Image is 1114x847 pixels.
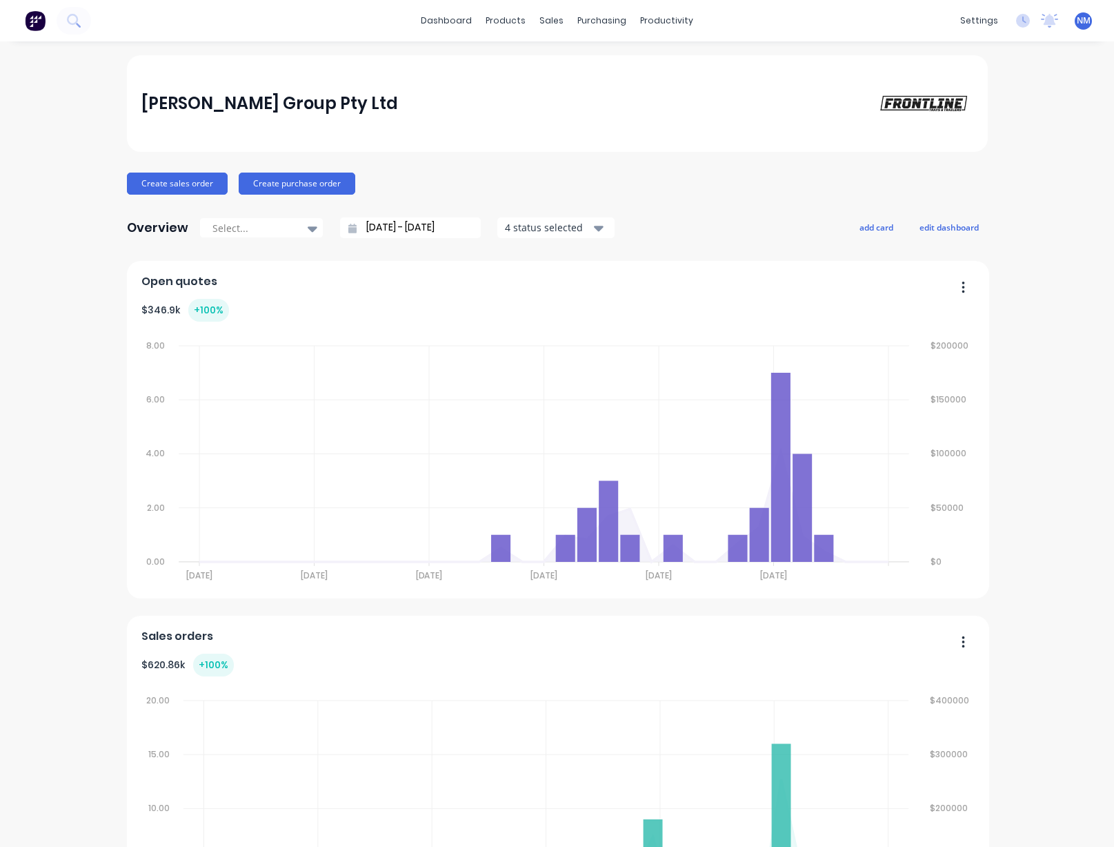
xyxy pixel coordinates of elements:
[931,393,967,405] tspan: $150000
[141,654,234,676] div: $ 620.86k
[633,10,700,31] div: productivity
[146,447,165,459] tspan: 4.00
[188,299,229,322] div: + 100 %
[931,502,964,514] tspan: $50000
[147,502,165,514] tspan: 2.00
[148,802,170,814] tspan: 10.00
[479,10,533,31] div: products
[193,654,234,676] div: + 100 %
[953,10,1005,31] div: settings
[1077,14,1091,27] span: NM
[931,802,969,814] tspan: $200000
[416,569,443,581] tspan: [DATE]
[931,556,942,567] tspan: $0
[761,569,788,581] tspan: [DATE]
[127,173,228,195] button: Create sales order
[146,694,170,706] tspan: 20.00
[25,10,46,31] img: Factory
[531,569,558,581] tspan: [DATE]
[146,393,165,405] tspan: 6.00
[911,218,988,236] button: edit dashboard
[851,218,902,236] button: add card
[141,273,217,290] span: Open quotes
[186,569,213,581] tspan: [DATE]
[646,569,673,581] tspan: [DATE]
[414,10,479,31] a: dashboard
[876,93,973,114] img: Calley Group Pty Ltd
[141,628,213,645] span: Sales orders
[141,90,398,117] div: [PERSON_NAME] Group Pty Ltd
[127,214,188,242] div: Overview
[931,447,967,459] tspan: $100000
[239,173,355,195] button: Create purchase order
[141,299,229,322] div: $ 346.9k
[148,748,170,760] tspan: 15.00
[931,694,971,706] tspan: $400000
[146,340,165,351] tspan: 8.00
[570,10,633,31] div: purchasing
[301,569,328,581] tspan: [DATE]
[533,10,570,31] div: sales
[931,340,969,351] tspan: $200000
[505,220,592,235] div: 4 status selected
[931,748,969,760] tspan: $300000
[146,556,165,567] tspan: 0.00
[497,217,615,238] button: 4 status selected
